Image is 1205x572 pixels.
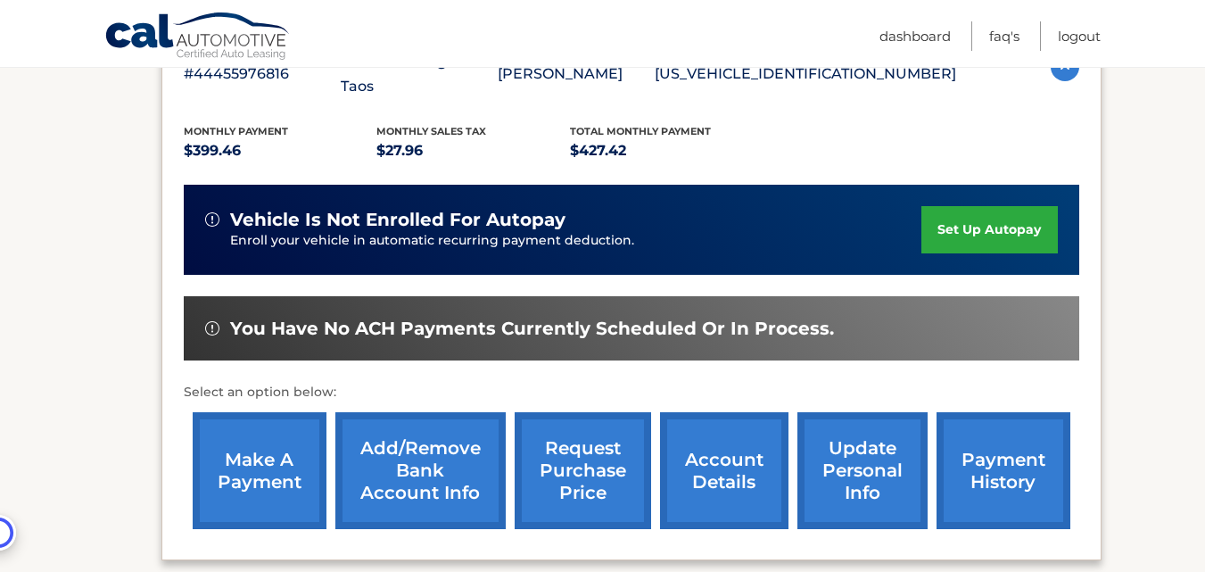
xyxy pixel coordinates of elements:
[205,212,219,227] img: alert-white.svg
[230,209,565,231] span: vehicle is not enrolled for autopay
[335,412,506,529] a: Add/Remove bank account info
[498,62,655,87] p: [PERSON_NAME]
[184,125,288,137] span: Monthly Payment
[1058,21,1101,51] a: Logout
[660,412,788,529] a: account details
[104,12,292,63] a: Cal Automotive
[376,125,486,137] span: Monthly sales Tax
[205,321,219,336] img: alert-white.svg
[230,231,922,251] p: Enroll your vehicle in automatic recurring payment deduction.
[230,318,834,340] span: You have no ACH payments currently scheduled or in process.
[655,62,956,87] p: [US_VEHICLE_IDENTIFICATION_NUMBER]
[570,125,711,137] span: Total Monthly Payment
[921,206,1057,253] a: set up autopay
[570,138,763,163] p: $427.42
[515,412,651,529] a: request purchase price
[376,138,570,163] p: $27.96
[184,138,377,163] p: $399.46
[989,21,1019,51] a: FAQ's
[184,382,1079,403] p: Select an option below:
[193,412,326,529] a: make a payment
[937,412,1070,529] a: payment history
[184,62,341,87] p: #44455976816
[879,21,951,51] a: Dashboard
[341,49,498,99] p: 2025 Volkswagen Taos
[797,412,928,529] a: update personal info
